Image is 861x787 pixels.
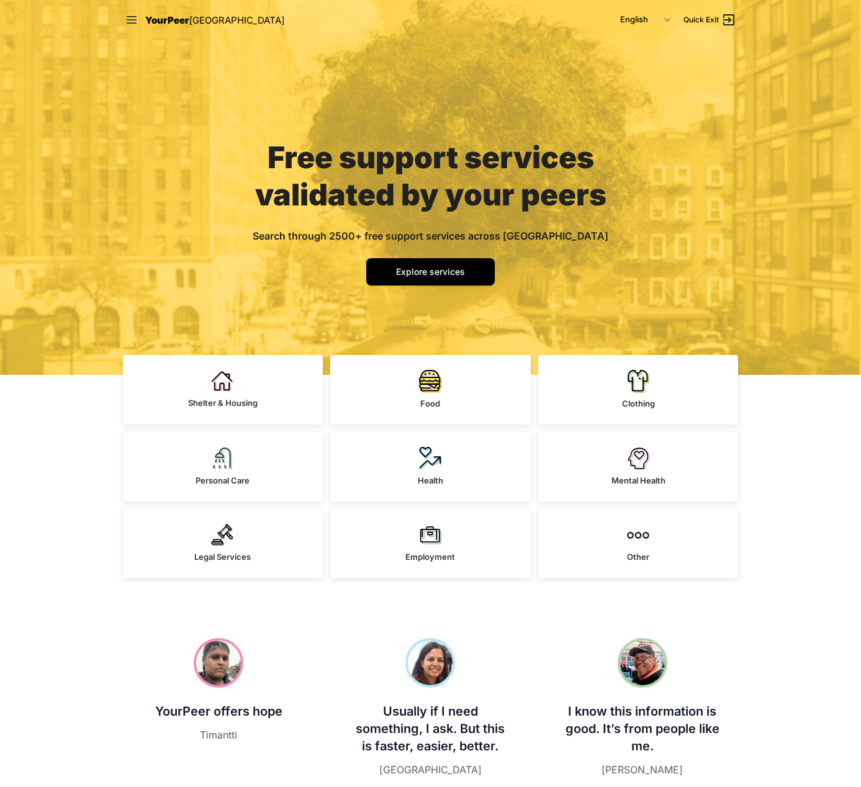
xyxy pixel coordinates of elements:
span: Health [418,475,443,485]
span: Employment [405,552,455,562]
span: Shelter & Housing [188,398,258,408]
span: YourPeer [145,14,189,26]
span: Legal Services [194,552,251,562]
span: Personal Care [196,475,250,485]
a: Explore services [366,258,495,286]
a: Mental Health [538,432,739,501]
a: Personal Care [123,432,323,501]
a: Legal Services [123,509,323,578]
span: YourPeer offers hope [155,704,282,719]
span: Quick Exit [683,15,719,25]
a: Employment [330,509,531,578]
figcaption: Timantti [140,727,297,742]
a: Health [330,432,531,501]
span: Usually if I need something, I ask. But this is faster, easier, better. [356,704,505,753]
span: Mental Health [611,475,665,485]
span: I know this information is good. It’s from people like me. [566,704,719,753]
span: Clothing [622,398,655,408]
span: Search through 2500+ free support services across [GEOGRAPHIC_DATA] [253,230,608,242]
a: Food [330,355,531,425]
a: Quick Exit [683,12,736,27]
figcaption: [GEOGRAPHIC_DATA] [352,762,509,777]
span: [GEOGRAPHIC_DATA] [189,14,284,26]
a: Shelter & Housing [123,355,323,425]
a: Other [538,509,739,578]
figcaption: [PERSON_NAME] [564,762,721,777]
span: Food [420,398,440,408]
span: Free support services validated by your peers [255,139,606,213]
span: Other [627,552,649,562]
span: Explore services [396,266,465,277]
a: YourPeer[GEOGRAPHIC_DATA] [145,12,284,28]
a: Clothing [538,355,739,425]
